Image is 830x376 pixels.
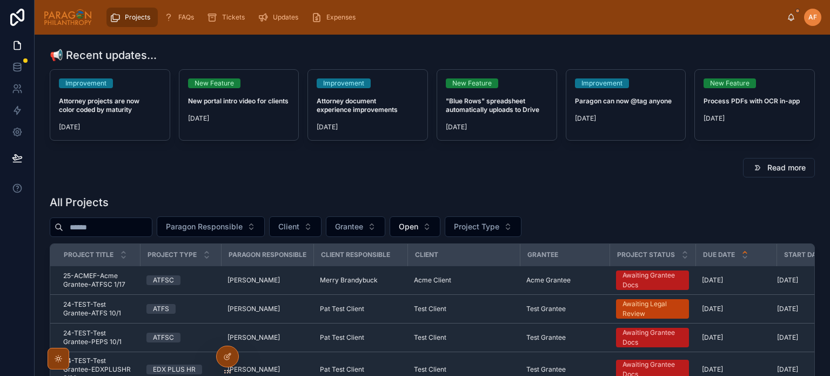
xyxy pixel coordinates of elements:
span: [PERSON_NAME] [227,333,280,342]
span: Pat Test Client [320,333,364,342]
span: Project Type [148,250,197,259]
span: [DATE] [702,333,723,342]
span: [DATE] [704,114,806,123]
a: ImprovementParagon can now @tag anyone[DATE] [566,69,686,141]
h1: All Projects [50,195,109,210]
span: Client Responsible [321,250,390,259]
span: Test Grantee [526,333,566,342]
span: Acme Grantee [526,276,571,285]
a: Pat Test Client [320,365,401,374]
a: Tickets [204,8,252,27]
span: Expenses [326,13,356,22]
span: Project Title [64,250,113,259]
a: Test Grantee [526,333,603,342]
a: ATFS [146,304,215,314]
a: Expenses [308,8,363,27]
div: New Feature [710,78,749,88]
a: Test Client [414,333,513,342]
a: New FeatureProcess PDFs with OCR in-app[DATE] [694,69,815,141]
a: New FeatureNew portal intro video for clients[DATE] [179,69,299,141]
a: Projects [106,8,158,27]
a: [PERSON_NAME] [227,305,307,313]
span: Start Date [784,250,824,259]
div: Improvement [323,78,364,88]
strong: Paragon can now @tag anyone [575,97,672,105]
span: Acme Client [414,276,451,285]
strong: Process PDFs with OCR in-app [704,97,800,105]
a: Acme Grantee [526,276,603,285]
a: 25-ACMEF-Acme Grantee-ATFSC 1/17 [63,272,133,289]
div: ATFSC [153,333,174,342]
a: ATFSC [146,275,215,285]
a: Awaiting Grantee Docs [616,328,689,347]
a: [PERSON_NAME] [227,365,307,374]
span: Test Client [414,365,446,374]
span: Read more [767,162,806,173]
span: Test Client [414,305,446,313]
h1: 📢 Recent updates... [50,48,157,63]
a: Awaiting Grantee Docs [616,271,689,290]
a: Test Client [414,365,513,374]
div: Improvement [65,78,106,88]
a: [DATE] [702,276,770,285]
strong: Attorney projects are now color coded by maturity [59,97,141,114]
a: FAQs [160,8,202,27]
span: Merry Brandybuck [320,276,378,285]
span: Pat Test Client [320,365,364,374]
a: Test Grantee [526,305,603,313]
button: Select Button [157,216,265,237]
span: [DATE] [702,365,723,374]
div: Awaiting Grantee Docs [622,271,682,290]
img: App logo [43,9,92,26]
span: Test Client [414,333,446,342]
a: [DATE] [702,305,770,313]
span: Project Type [454,221,499,232]
a: Updates [255,8,306,27]
a: Acme Client [414,276,513,285]
span: FAQs [178,13,194,22]
button: Select Button [269,216,322,237]
div: Awaiting Grantee Docs [622,328,682,347]
a: ImprovementAttorney document experience improvements[DATE] [307,69,428,141]
span: [PERSON_NAME] [227,276,280,285]
div: scrollable content [101,5,787,29]
span: [DATE] [188,114,290,123]
span: Grantee [527,250,558,259]
span: [DATE] [317,123,419,131]
button: Select Button [326,216,385,237]
div: New Feature [195,78,234,88]
a: [DATE] [702,333,770,342]
div: ATFSC [153,275,174,285]
a: 24-TEST-Test Grantee-PEPS 10/1 [63,329,133,346]
span: [PERSON_NAME] [227,365,280,374]
span: Projects [125,13,150,22]
span: Tickets [222,13,245,22]
a: Test Grantee [526,365,603,374]
a: Pat Test Client [320,333,401,342]
span: 24-TEST-Test Grantee-ATFS 10/1 [63,300,133,318]
button: Select Button [445,216,521,237]
div: Awaiting Legal Review [622,299,682,319]
strong: Attorney document experience improvements [317,97,398,114]
a: ATFSC [146,333,215,342]
div: ATFS [153,304,169,314]
span: [DATE] [702,276,723,285]
strong: "Blue Rows" spreadsheet automatically uploads to Drive [446,97,539,114]
a: ImprovementAttorney projects are now color coded by maturity[DATE] [50,69,170,141]
a: [DATE] [702,365,770,374]
a: [PERSON_NAME] [227,333,307,342]
a: Awaiting Legal Review [616,299,689,319]
span: [PERSON_NAME] [227,305,280,313]
span: Open [399,221,418,232]
span: Client [278,221,299,232]
div: EDX PLUS HR [153,365,196,374]
a: Test Client [414,305,513,313]
span: [DATE] [575,114,677,123]
span: Test Grantee [526,305,566,313]
span: [DATE] [777,333,798,342]
span: Paragon Responsible [166,221,243,232]
span: Client [415,250,438,259]
span: [DATE] [59,123,161,131]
